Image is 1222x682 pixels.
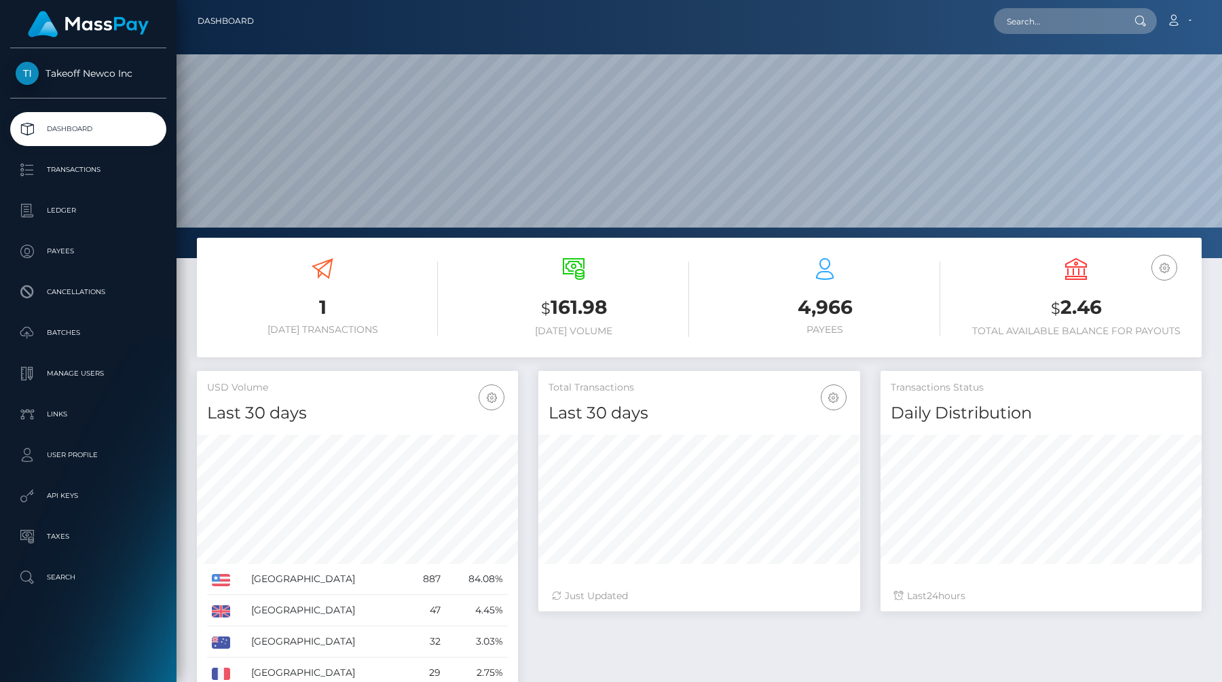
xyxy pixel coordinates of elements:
p: Cancellations [16,282,161,302]
h6: Payees [709,324,940,336]
h4: Last 30 days [207,401,508,425]
small: $ [1051,299,1060,318]
a: API Keys [10,479,166,513]
h3: 4,966 [709,294,940,321]
td: 4.45% [445,595,508,626]
img: MassPay Logo [28,11,149,37]
a: Transactions [10,153,166,187]
p: Taxes [16,526,161,547]
p: Dashboard [16,119,161,139]
h3: 1 [207,294,438,321]
img: GB.png [212,605,230,617]
td: [GEOGRAPHIC_DATA] [246,626,407,658]
small: $ [541,299,551,318]
h6: Total Available Balance for Payouts [961,325,1191,337]
a: Taxes [10,520,166,554]
img: FR.png [212,668,230,680]
div: Last hours [894,589,1188,603]
p: User Profile [16,445,161,465]
a: Links [10,397,166,431]
td: 84.08% [445,564,508,595]
span: 24 [927,590,938,602]
a: User Profile [10,438,166,472]
a: Manage Users [10,357,166,391]
h6: [DATE] Transactions [207,324,438,336]
h5: Transactions Status [891,381,1191,395]
td: [GEOGRAPHIC_DATA] [246,564,407,595]
a: Payees [10,234,166,268]
img: AU.png [212,636,230,649]
h4: Last 30 days [549,401,849,425]
p: Manage Users [16,363,161,384]
a: Search [10,560,166,594]
td: 887 [407,564,446,595]
input: Search... [994,8,1122,34]
p: Transactions [16,160,161,180]
h3: 2.46 [961,294,1191,322]
h4: Daily Distribution [891,401,1191,425]
h5: Total Transactions [549,381,849,395]
p: Payees [16,241,161,262]
img: US.png [212,574,230,586]
td: 47 [407,595,446,626]
p: Ledger [16,200,161,221]
a: Cancellations [10,275,166,309]
h6: [DATE] Volume [458,325,689,337]
td: 3.03% [445,626,508,658]
p: Links [16,404,161,425]
a: Dashboard [10,112,166,146]
a: Ledger [10,194,166,228]
td: [GEOGRAPHIC_DATA] [246,595,407,626]
p: Batches [16,323,161,343]
p: API Keys [16,486,161,506]
a: Dashboard [198,7,254,35]
p: Search [16,567,161,588]
a: Batches [10,316,166,350]
td: 32 [407,626,446,658]
img: Takeoff Newco Inc [16,62,39,85]
h5: USD Volume [207,381,508,395]
span: Takeoff Newco Inc [10,67,166,79]
h3: 161.98 [458,294,689,322]
div: Just Updated [552,589,846,603]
